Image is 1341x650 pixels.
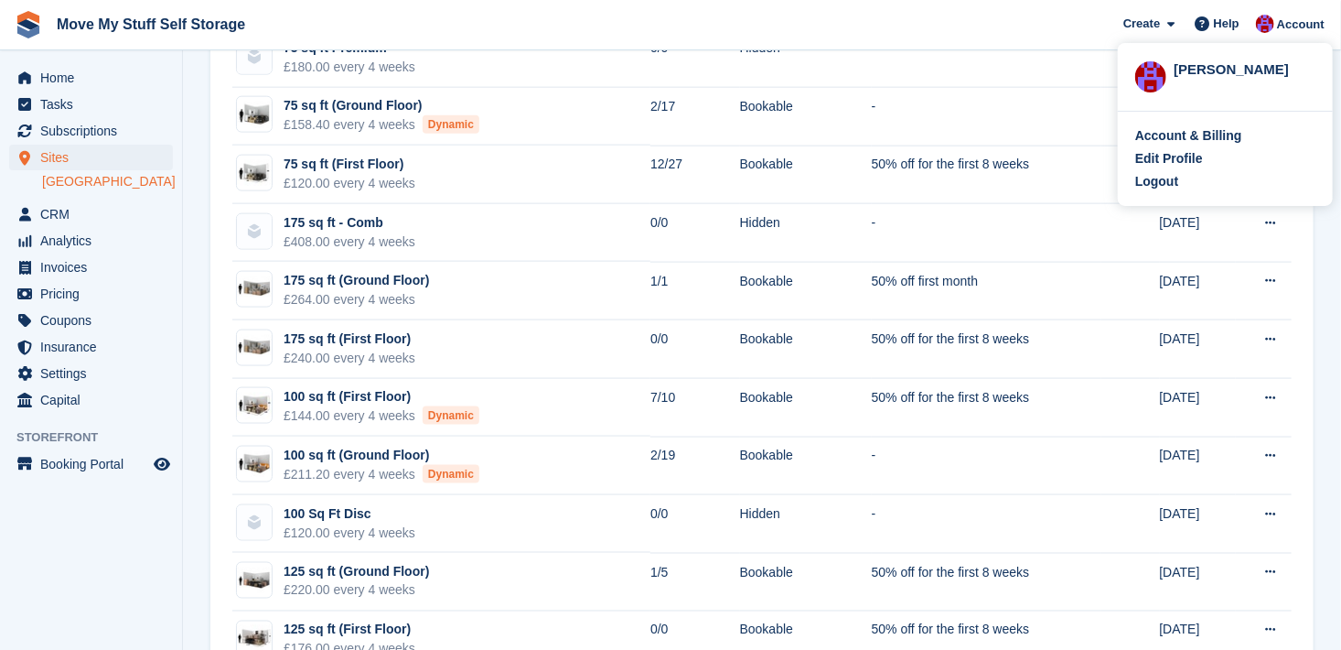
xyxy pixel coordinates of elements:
[650,320,740,379] td: 0/0
[284,174,415,193] div: £120.00 every 4 weeks
[237,214,272,249] img: blank-unit-type-icon-ffbac7b88ba66c5e286b0e438baccc4b9c83835d4c34f86887a83fc20ec27e7b.svg
[872,88,1102,146] td: -
[9,92,173,117] a: menu
[1174,60,1315,76] div: [PERSON_NAME]
[1277,16,1325,34] span: Account
[42,173,173,190] a: [GEOGRAPHIC_DATA]
[284,524,415,543] div: £120.00 every 4 weeks
[1256,15,1274,33] img: Carrie Machin
[284,349,415,368] div: £240.00 every 4 weeks
[237,39,272,74] img: blank-unit-type-icon-ffbac7b88ba66c5e286b0e438baccc4b9c83835d4c34f86887a83fc20ec27e7b.svg
[872,495,1102,554] td: -
[1135,61,1166,92] img: Carrie Machin
[16,428,182,447] span: Storefront
[740,553,872,612] td: Bookable
[1123,15,1160,33] span: Create
[284,406,479,426] div: £144.00 every 4 weeks
[237,568,272,594] img: 125-sqft-unit.jpg
[650,146,740,204] td: 12/27
[872,553,1102,612] td: 50% off for the first 8 weeks
[284,581,429,601] div: £220.00 every 4 weeks
[284,58,415,77] div: £180.00 every 4 weeks
[1160,553,1236,612] td: [DATE]
[872,204,1102,263] td: -
[1135,172,1178,191] div: Logout
[40,228,150,254] span: Analytics
[1160,437,1236,495] td: [DATE]
[237,102,272,128] img: 75-sqft-unit.jpg
[872,146,1102,204] td: 50% off for the first 8 weeks
[40,65,150,91] span: Home
[40,387,150,413] span: Capital
[1135,172,1315,191] a: Logout
[740,88,872,146] td: Bookable
[650,553,740,612] td: 1/5
[650,262,740,320] td: 1/1
[40,201,150,227] span: CRM
[9,308,173,333] a: menu
[650,437,740,495] td: 2/19
[9,228,173,254] a: menu
[650,204,740,263] td: 0/0
[40,92,150,117] span: Tasks
[9,281,173,307] a: menu
[872,437,1102,495] td: -
[1135,149,1315,168] a: Edit Profile
[1135,126,1315,146] a: Account & Billing
[40,361,150,386] span: Settings
[40,145,150,170] span: Sites
[237,160,272,187] img: 75.jpg
[423,406,479,425] div: Dynamic
[237,276,272,303] img: 175-sqft-unit.jpg
[237,505,272,540] img: blank-unit-type-icon-ffbac7b88ba66c5e286b0e438baccc4b9c83835d4c34f86887a83fc20ec27e7b.svg
[237,393,272,419] img: 100.jpg
[9,387,173,413] a: menu
[1160,495,1236,554] td: [DATE]
[40,255,150,280] span: Invoices
[151,453,173,475] a: Preview store
[284,330,415,349] div: 175 sq ft (First Floor)
[284,621,415,640] div: 125 sq ft (First Floor)
[740,437,872,495] td: Bookable
[9,145,173,170] a: menu
[9,65,173,91] a: menu
[40,451,150,477] span: Booking Portal
[284,155,415,174] div: 75 sq ft (First Floor)
[40,118,150,144] span: Subscriptions
[423,115,479,134] div: Dynamic
[284,465,479,484] div: £211.20 every 4 weeks
[872,379,1102,438] td: 50% off for the first 8 weeks
[284,213,415,233] div: 175 sq ft - Comb
[740,379,872,438] td: Bookable
[740,262,872,320] td: Bookable
[15,11,42,38] img: stora-icon-8386f47178a22dfd0bd8f6a31ec36ba5ce8667c1dd55bd0f319d3a0aa187defe.svg
[1160,379,1236,438] td: [DATE]
[1160,204,1236,263] td: [DATE]
[284,290,429,309] div: £264.00 every 4 weeks
[284,115,479,135] div: £158.40 every 4 weeks
[9,118,173,144] a: menu
[284,504,415,524] div: 100 Sq Ft Disc
[872,262,1102,320] td: 50% off first month
[650,29,740,88] td: 0/0
[740,204,872,263] td: Hidden
[40,308,150,333] span: Coupons
[650,88,740,146] td: 2/17
[284,233,415,252] div: £408.00 every 4 weeks
[740,320,872,379] td: Bookable
[49,9,252,39] a: Move My Stuff Self Storage
[740,29,872,88] td: Hidden
[237,451,272,478] img: 100-sqft-unit.jpg
[40,334,150,360] span: Insurance
[872,320,1102,379] td: 50% off for the first 8 weeks
[740,495,872,554] td: Hidden
[9,255,173,280] a: menu
[284,562,429,581] div: 125 sq ft (Ground Floor)
[9,361,173,386] a: menu
[237,335,272,362] img: 175-sqft-unit.jpg
[40,281,150,307] span: Pricing
[9,201,173,227] a: menu
[740,146,872,204] td: Bookable
[284,446,479,465] div: 100 sq ft (Ground Floor)
[284,96,479,115] div: 75 sq ft (Ground Floor)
